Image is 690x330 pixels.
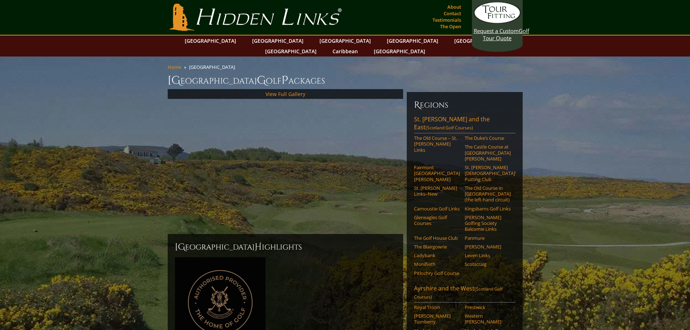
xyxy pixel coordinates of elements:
[465,261,511,267] a: Scotscraig
[474,2,521,42] a: Request a CustomGolf Tour Quote
[414,206,460,212] a: Carnoustie Golf Links
[414,286,503,300] span: (Scotland Golf Courses)
[431,15,463,25] a: Testimonials
[414,252,460,258] a: Ladybank
[414,115,515,133] a: St. [PERSON_NAME] and the East(Scotland Golf Courses)
[465,235,511,241] a: Panmure
[257,73,266,88] span: G
[465,206,511,212] a: Kingsbarns Golf Links
[248,35,307,46] a: [GEOGRAPHIC_DATA]
[414,244,460,250] a: The Blairgowrie
[438,21,463,32] a: The Open
[181,35,240,46] a: [GEOGRAPHIC_DATA]
[189,64,238,70] li: [GEOGRAPHIC_DATA]
[316,35,375,46] a: [GEOGRAPHIC_DATA]
[281,73,288,88] span: P
[465,244,511,250] a: [PERSON_NAME]
[414,135,460,153] a: The Old Course – St. [PERSON_NAME] Links
[465,135,511,141] a: The Duke’s Course
[442,8,463,18] a: Contact
[465,185,511,203] a: The Old Course in [GEOGRAPHIC_DATA] (the left-hand circuit)
[414,304,460,310] a: Royal Troon
[414,235,460,241] a: The Golf House Club
[414,164,460,182] a: Fairmont [GEOGRAPHIC_DATA][PERSON_NAME]
[465,313,511,325] a: Western [PERSON_NAME]
[370,46,429,57] a: [GEOGRAPHIC_DATA]
[414,214,460,226] a: Gleneagles Golf Courses
[383,35,442,46] a: [GEOGRAPHIC_DATA]
[329,46,361,57] a: Caribbean
[262,46,320,57] a: [GEOGRAPHIC_DATA]
[414,99,515,111] h6: Regions
[175,241,396,253] h2: [GEOGRAPHIC_DATA] ighlights
[465,252,511,258] a: Leven Links
[168,64,181,70] a: Home
[414,313,460,325] a: [PERSON_NAME] Turnberry
[414,185,460,197] a: St. [PERSON_NAME] Links–New
[168,73,523,88] h1: [GEOGRAPHIC_DATA] olf ackages
[265,91,305,97] a: View Full Gallery
[414,284,515,302] a: Ayrshire and the West(Scotland Golf Courses)
[465,214,511,232] a: [PERSON_NAME] Golfing Society Balcomie Links
[465,144,511,162] a: The Castle Course at [GEOGRAPHIC_DATA][PERSON_NAME]
[474,27,519,34] span: Request a Custom
[451,35,509,46] a: [GEOGRAPHIC_DATA]
[446,2,463,12] a: About
[414,270,460,276] a: Pitlochry Golf Course
[426,125,473,131] span: (Scotland Golf Courses)
[465,164,511,182] a: St. [PERSON_NAME] [DEMOGRAPHIC_DATA]’ Putting Club
[255,241,262,253] span: H
[414,261,460,267] a: Monifieth
[465,304,511,310] a: Prestwick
